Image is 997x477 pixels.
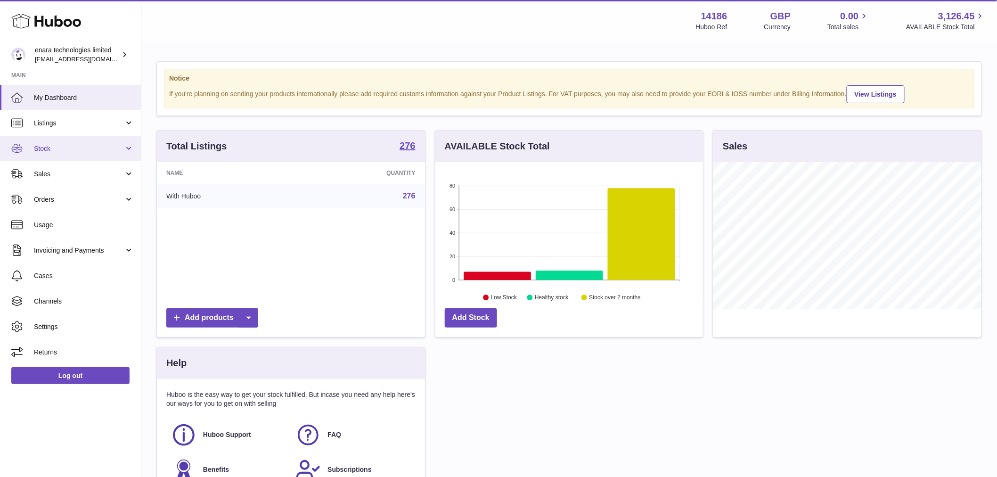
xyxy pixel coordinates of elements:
span: Cases [34,271,134,280]
a: 3,126.45 AVAILABLE Stock Total [906,10,986,32]
h3: Sales [723,140,747,153]
span: Total sales [827,23,869,32]
text: Healthy stock [535,295,569,301]
strong: GBP [770,10,791,23]
span: Huboo Support [203,430,251,439]
a: 276 [400,141,415,152]
strong: 14186 [701,10,727,23]
a: Log out [11,367,130,384]
span: FAQ [327,430,341,439]
h3: Total Listings [166,140,227,153]
text: 0 [452,277,455,283]
span: Channels [34,297,134,306]
span: Orders [34,195,124,204]
span: Sales [34,170,124,179]
a: View Listings [847,85,905,103]
text: 40 [449,230,455,236]
span: 0.00 [841,10,859,23]
strong: Notice [169,74,969,83]
span: Usage [34,221,134,230]
img: internalAdmin-14186@internal.huboo.com [11,48,25,62]
a: 0.00 Total sales [827,10,869,32]
span: Benefits [203,465,229,474]
a: FAQ [295,422,410,448]
text: Low Stock [491,295,517,301]
a: Huboo Support [171,422,286,448]
span: Settings [34,322,134,331]
text: 80 [449,183,455,189]
span: Listings [34,119,124,128]
div: enara technologies limited [35,46,120,64]
div: Currency [764,23,791,32]
span: Invoicing and Payments [34,246,124,255]
a: Add Stock [445,308,497,328]
text: 20 [449,254,455,259]
span: 3,126.45 [938,10,975,23]
text: Stock over 2 months [589,295,640,301]
div: Huboo Ref [696,23,727,32]
span: AVAILABLE Stock Total [906,23,986,32]
td: With Huboo [157,184,298,208]
span: Subscriptions [327,465,371,474]
span: Returns [34,348,134,357]
span: My Dashboard [34,93,134,102]
th: Quantity [298,162,425,184]
a: Add products [166,308,258,328]
p: Huboo is the easy way to get your stock fulfilled. But incase you need any help here's our ways f... [166,390,416,408]
h3: Help [166,357,187,370]
div: If you're planning on sending your products internationally please add required customs informati... [169,84,969,103]
h3: AVAILABLE Stock Total [445,140,550,153]
text: 60 [449,206,455,212]
span: [EMAIL_ADDRESS][DOMAIN_NAME] [35,55,139,63]
span: Stock [34,144,124,153]
th: Name [157,162,298,184]
a: 276 [403,192,416,200]
strong: 276 [400,141,415,150]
